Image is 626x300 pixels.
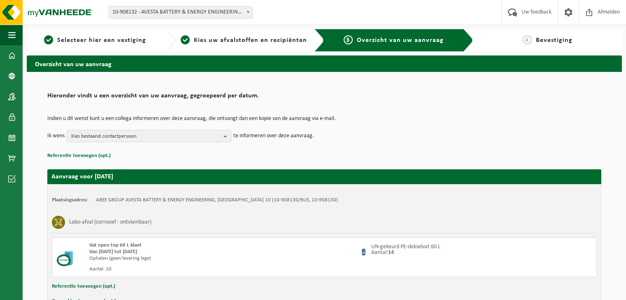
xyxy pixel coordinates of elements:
[233,130,314,142] p: te informeren over deze aanvraag.
[71,130,220,143] span: Kies bestaand contactpersoon
[371,250,440,256] p: Aantal:
[52,197,88,203] strong: Plaatsingsadres:
[31,35,159,45] a: 1Selecteer hier een vestiging
[47,150,111,161] button: Referentie toevoegen (opt.)
[27,55,622,72] h2: Overzicht van uw aanvraag
[181,35,190,44] span: 2
[523,35,532,44] span: 4
[89,255,357,262] div: Ophalen (geen levering lege)
[69,216,151,229] h3: Labo-afval (corrosief - ontvlambaar)
[67,130,231,142] button: Kies bestaand contactpersoon
[194,37,307,44] span: Kies uw afvalstoffen en recipiënten
[89,266,357,272] div: Aantal: 10
[357,37,444,44] span: Overzicht van uw aanvraag
[371,244,440,250] p: UN-gekeurd PE-dekselvat 60 L
[44,35,53,44] span: 1
[359,246,369,256] img: 01-000245
[52,281,115,292] button: Referentie toevoegen (opt.)
[89,249,137,254] strong: Van [DATE] tot [DATE]
[96,197,338,203] td: ABEE GROUP AVESTA BATTERY & ENERGY ENGINEERING, [GEOGRAPHIC_DATA] 10 (10-908130/BUS, 10-908130)
[536,37,572,44] span: Bevestiging
[344,35,353,44] span: 3
[109,6,253,18] span: 10-908132 - AVESTA BATTERY & ENERGY ENGINEERING - DIEGEM
[47,92,601,104] h2: Hieronder vindt u een overzicht van uw aanvraag, gegroepeerd per datum.
[51,173,113,180] strong: Aanvraag voor [DATE]
[57,37,146,44] span: Selecteer hier een vestiging
[180,35,308,45] a: 2Kies uw afvalstoffen en recipiënten
[89,242,142,248] span: Vat open top 60 L klant
[47,116,601,122] p: Indien u dit wenst kunt u een collega informeren over deze aanvraag, die ontvangt dan een kopie v...
[109,7,252,18] span: 10-908132 - AVESTA BATTERY & ENERGY ENGINEERING - DIEGEM
[47,130,65,142] p: Ik wens
[56,242,81,267] img: LP-OT-00060-CU.png
[388,249,394,256] strong: 14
